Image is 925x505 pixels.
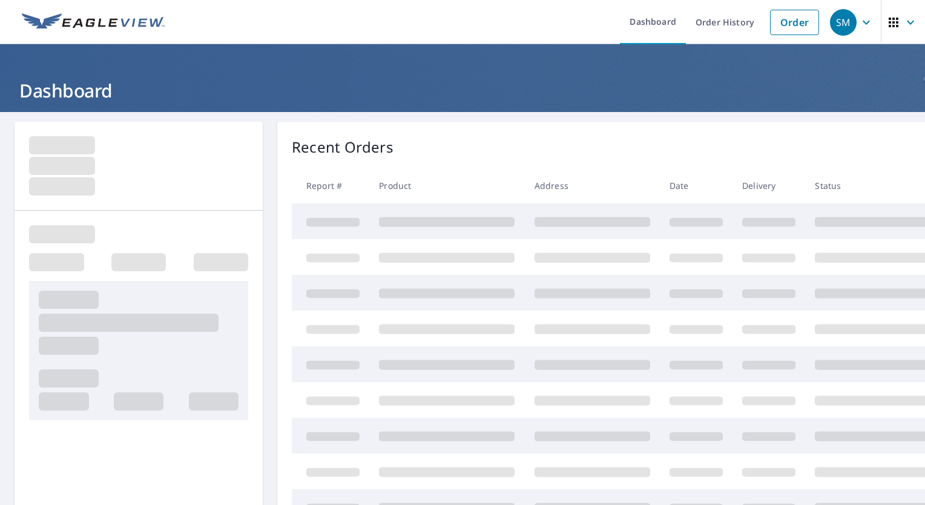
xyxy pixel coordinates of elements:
th: Product [369,168,524,203]
th: Delivery [732,168,805,203]
th: Report # [292,168,369,203]
h1: Dashboard [15,78,910,103]
th: Date [660,168,732,203]
p: Recent Orders [292,136,393,158]
div: SM [830,9,857,36]
img: EV Logo [22,13,165,31]
a: Order [770,10,819,35]
th: Address [525,168,660,203]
